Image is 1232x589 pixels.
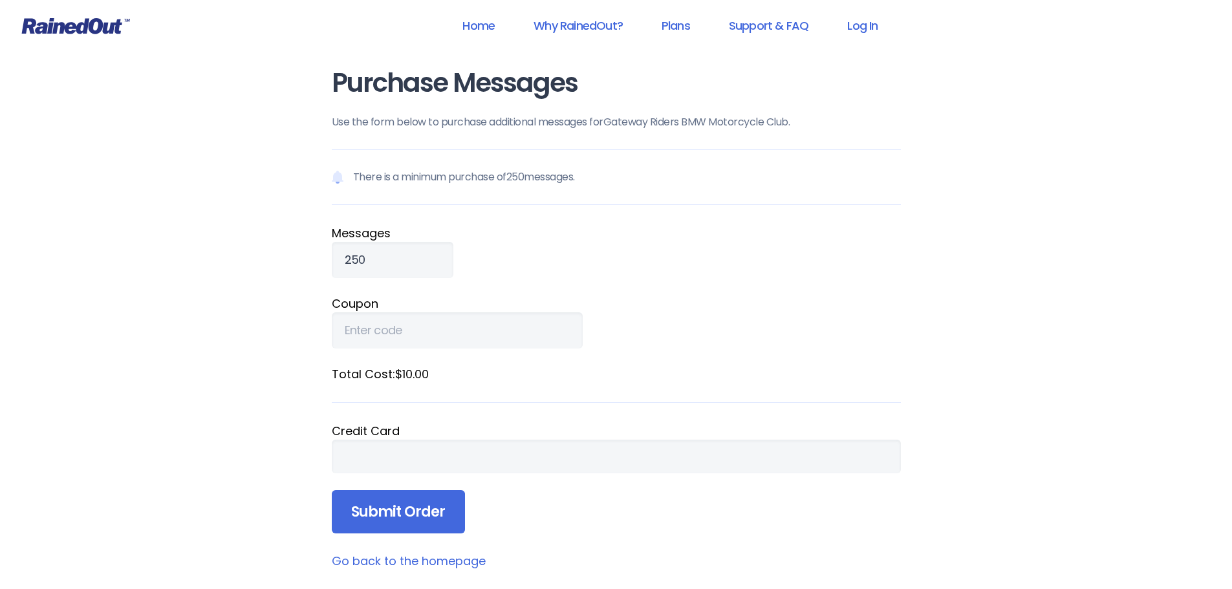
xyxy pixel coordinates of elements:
[830,11,894,40] a: Log In
[332,242,453,278] input: Qty
[332,114,901,130] p: Use the form below to purchase additional messages for Gateway Riders BMW Motorcycle Club .
[345,449,888,464] iframe: Secure payment input frame
[332,490,465,534] input: Submit Order
[332,169,343,185] img: Notification icon
[446,11,512,40] a: Home
[332,295,901,312] label: Coupon
[332,69,901,98] h1: Purchase Messages
[517,11,640,40] a: Why RainedOut?
[332,149,901,205] p: There is a minimum purchase of 250 messages.
[332,312,583,348] input: Enter code
[332,422,901,440] div: Credit Card
[712,11,825,40] a: Support & FAQ
[332,553,486,569] a: Go back to the homepage
[332,224,901,242] label: Message s
[332,365,901,383] label: Total Cost: $10.00
[645,11,707,40] a: Plans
